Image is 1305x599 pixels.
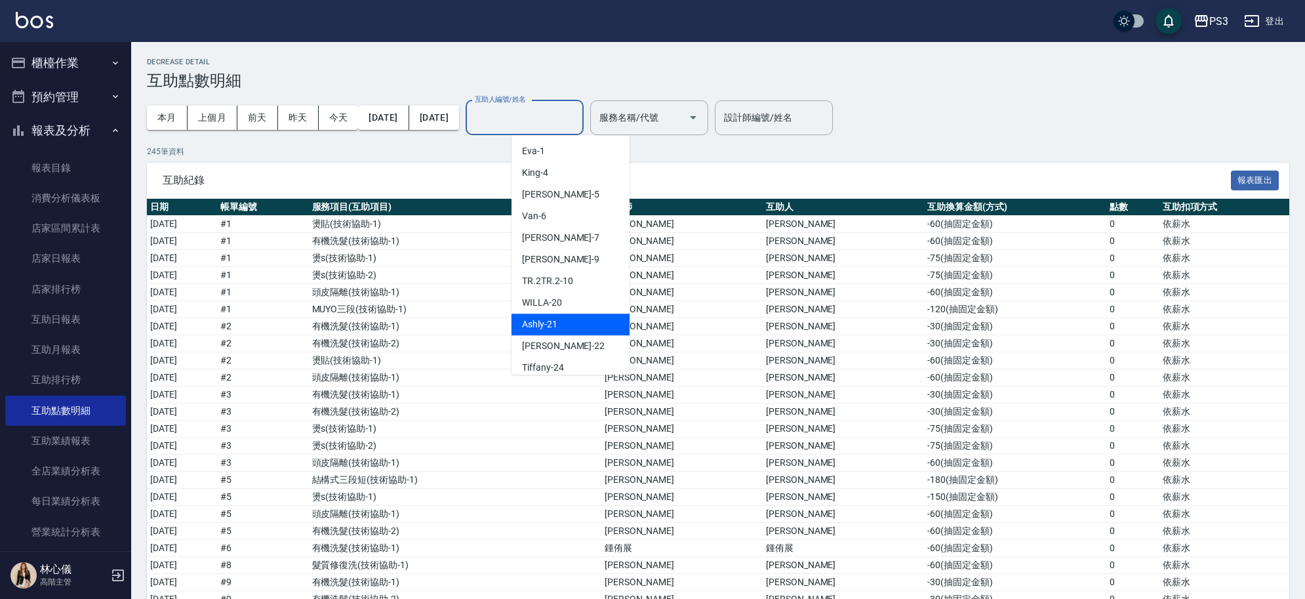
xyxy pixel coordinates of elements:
[5,274,126,304] a: 店家排行榜
[147,216,217,233] td: [DATE]
[601,421,763,438] td: [PERSON_NAME]
[763,557,924,574] td: [PERSON_NAME]
[5,396,126,426] a: 互助點數明細
[601,352,763,369] td: [PERSON_NAME]
[217,523,308,540] td: # 5
[147,540,217,557] td: [DATE]
[147,472,217,489] td: [DATE]
[1159,523,1289,540] td: 依薪水
[147,386,217,403] td: [DATE]
[763,369,924,386] td: [PERSON_NAME]
[147,557,217,574] td: [DATE]
[1106,472,1159,489] td: 0
[601,403,763,421] td: [PERSON_NAME]
[1106,386,1159,403] td: 0
[475,94,526,104] label: 互助人編號/姓名
[309,455,601,472] td: 頭皮隔離 ( 技術協助-1 )
[763,199,924,216] th: 互助人
[147,267,217,284] td: [DATE]
[763,284,924,301] td: [PERSON_NAME]
[217,233,308,250] td: # 1
[1159,369,1289,386] td: 依薪水
[147,352,217,369] td: [DATE]
[358,106,409,130] button: [DATE]
[1106,540,1159,557] td: 0
[217,574,308,591] td: # 9
[217,506,308,523] td: # 5
[309,199,601,216] th: 服務項目(互助項目)
[1106,369,1159,386] td: 0
[522,188,599,201] span: [PERSON_NAME] -5
[217,284,308,301] td: # 1
[601,301,763,318] td: [PERSON_NAME]
[924,472,1106,489] td: -180 ( 抽固定金額 )
[522,144,545,158] span: Eva -1
[309,301,601,318] td: MUYO三段 ( 技術協助-1 )
[147,233,217,250] td: [DATE]
[217,216,308,233] td: # 1
[217,438,308,455] td: # 3
[147,506,217,523] td: [DATE]
[147,318,217,335] td: [DATE]
[309,250,601,267] td: 燙s ( 技術協助-1 )
[601,284,763,301] td: [PERSON_NAME]
[147,250,217,267] td: [DATE]
[309,318,601,335] td: 有機洗髮 ( 技術協助-1 )
[5,114,126,148] button: 報表及分析
[5,183,126,213] a: 消費分析儀表板
[1159,250,1289,267] td: 依薪水
[1159,574,1289,591] td: 依薪水
[147,106,188,130] button: 本月
[5,547,126,577] a: 營業項目月分析表
[217,421,308,438] td: # 3
[601,523,763,540] td: [PERSON_NAME]
[924,352,1106,369] td: -60 ( 抽固定金額 )
[601,557,763,574] td: [PERSON_NAME]
[522,166,548,180] span: King -4
[924,284,1106,301] td: -60 ( 抽固定金額 )
[763,386,924,403] td: [PERSON_NAME]
[1106,301,1159,318] td: 0
[1106,506,1159,523] td: 0
[1106,318,1159,335] td: 0
[309,574,601,591] td: 有機洗髮 ( 技術協助-1 )
[309,284,601,301] td: 頭皮隔離 ( 技術協助-1 )
[309,421,601,438] td: 燙s ( 技術協助-1 )
[924,318,1106,335] td: -30 ( 抽固定金額 )
[309,216,601,233] td: 燙貼 ( 技術協助-1 )
[1159,455,1289,472] td: 依薪水
[924,216,1106,233] td: -60 ( 抽固定金額 )
[924,267,1106,284] td: -75 ( 抽固定金額 )
[522,274,572,288] span: TR.2TR.2 -10
[278,106,319,130] button: 昨天
[1188,8,1234,35] button: PS3
[924,438,1106,455] td: -75 ( 抽固定金額 )
[924,540,1106,557] td: -60 ( 抽固定金額 )
[1106,284,1159,301] td: 0
[5,517,126,547] a: 營業統計分析表
[601,216,763,233] td: [PERSON_NAME]
[1159,540,1289,557] td: 依薪水
[1231,171,1279,191] button: 報表匯出
[5,46,126,80] button: 櫃檯作業
[763,318,924,335] td: [PERSON_NAME]
[217,199,308,216] th: 帳單編號
[1155,8,1182,34] button: save
[5,365,126,395] a: 互助排行榜
[1159,199,1289,216] th: 互助扣項方式
[1159,472,1289,489] td: 依薪水
[763,267,924,284] td: [PERSON_NAME]
[319,106,359,130] button: 今天
[5,243,126,274] a: 店家日報表
[1159,489,1289,506] td: 依薪水
[147,199,217,216] th: 日期
[1159,506,1289,523] td: 依薪水
[1159,301,1289,318] td: 依薪水
[1106,216,1159,233] td: 0
[601,540,763,557] td: 鍾侑展
[924,455,1106,472] td: -60 ( 抽固定金額 )
[147,574,217,591] td: [DATE]
[601,506,763,523] td: [PERSON_NAME]
[309,506,601,523] td: 頭皮隔離 ( 技術協助-1 )
[217,557,308,574] td: # 8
